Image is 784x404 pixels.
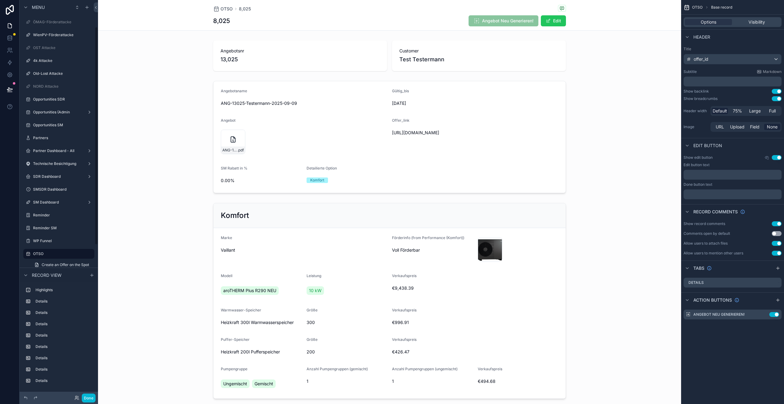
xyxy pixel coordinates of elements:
[684,231,730,236] div: Comments open by default
[31,260,94,270] a: Create an Offer on the Spot
[33,58,93,63] label: 4k Attacke
[716,124,724,130] span: URL
[684,96,718,101] div: Show breadcrumbs
[713,108,727,114] span: Default
[748,19,765,25] span: Visibility
[36,299,92,304] label: Details
[221,6,233,12] span: OTSO
[730,124,744,130] span: Upload
[82,394,96,402] button: Done
[33,226,93,231] label: Reminder SM
[23,172,94,181] a: SDR Dashboard
[36,288,92,292] label: Highlights
[684,155,713,160] label: Show edit button
[33,213,93,218] label: Reminder
[711,5,732,10] span: Base record
[23,69,94,78] a: Old-Lost Attacke
[693,297,732,303] span: Action buttons
[23,82,94,91] a: NORD Attacke
[23,56,94,66] a: 4k Attacke
[33,32,93,37] label: WienPV-Förderattacke
[684,182,712,187] label: Done button text
[33,200,85,205] label: SM Dashboard
[36,310,92,315] label: Details
[693,34,710,40] span: Header
[541,15,566,26] button: Edit
[684,109,708,113] label: Header width
[23,146,94,156] a: Partner Dashboard - All
[733,108,742,114] span: 75%
[20,282,98,392] div: scrollable content
[23,43,94,53] a: OST Attacke
[33,71,93,76] label: Old-Lost Attacke
[23,159,94,169] a: Technische Besichtigung
[33,110,85,115] label: Opportunities (Admin
[763,69,782,74] span: Markdown
[684,170,782,180] div: scrollable content
[701,19,716,25] span: Options
[684,241,728,246] div: Allow users to attach files
[33,20,93,25] label: ÖMAG-Förderattacke
[684,221,725,226] div: Show record comments
[750,124,759,130] span: Field
[36,356,92,360] label: Details
[684,77,782,86] div: scrollable content
[33,161,85,166] label: Technische Besichtigung
[767,124,778,130] span: None
[684,162,710,167] label: Edit button text
[23,94,94,104] a: Opportunities SDR
[749,108,761,114] span: Large
[33,135,93,140] label: Partners
[33,251,91,256] label: OTSO
[33,238,93,243] label: WP Funnel
[33,84,93,89] label: NORD Attacke
[32,272,62,278] span: Record view
[23,107,94,117] a: Opportunities (Admin
[684,251,743,256] div: Allow users to mention other users
[684,189,782,199] div: scrollable content
[693,209,738,215] span: Record comments
[33,45,93,50] label: OST Attacke
[684,69,697,74] label: Subtitle
[23,17,94,27] a: ÖMAG-Förderattacke
[36,344,92,349] label: Details
[239,6,251,12] a: 8,025
[23,197,94,207] a: SM Dashboard
[36,378,92,383] label: Details
[33,97,93,102] label: Opportunities SDR
[23,236,94,246] a: WP Funnel
[693,265,704,271] span: Tabs
[32,4,45,10] span: Menu
[684,124,708,129] label: Image
[23,30,94,40] a: WienPV-Förderattacke
[23,249,94,259] a: OTSO
[684,89,709,94] div: Show backlink
[693,312,745,317] label: Angebot Neu Generieren!
[33,148,85,153] label: Partner Dashboard - All
[36,333,92,338] label: Details
[693,143,722,149] span: Edit button
[757,69,782,74] a: Markdown
[769,108,776,114] span: Full
[213,17,230,25] h1: 8,025
[213,6,233,12] a: OTSO
[688,280,704,285] label: Details
[684,54,782,64] button: offer_id
[694,56,708,62] span: offer_id
[23,133,94,143] a: Partners
[42,262,89,267] span: Create an Offer on the Spot
[684,47,782,51] label: Title
[692,5,703,10] span: OTSO
[33,187,93,192] label: SMSDR Dashboard
[33,123,93,128] label: Opportunities SM
[36,322,92,326] label: Details
[23,120,94,130] a: Opportunities SM
[23,210,94,220] a: Reminder
[23,185,94,194] a: SMSDR Dashboard
[23,223,94,233] a: Reminder SM
[36,367,92,372] label: Details
[33,174,85,179] label: SDR Dashboard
